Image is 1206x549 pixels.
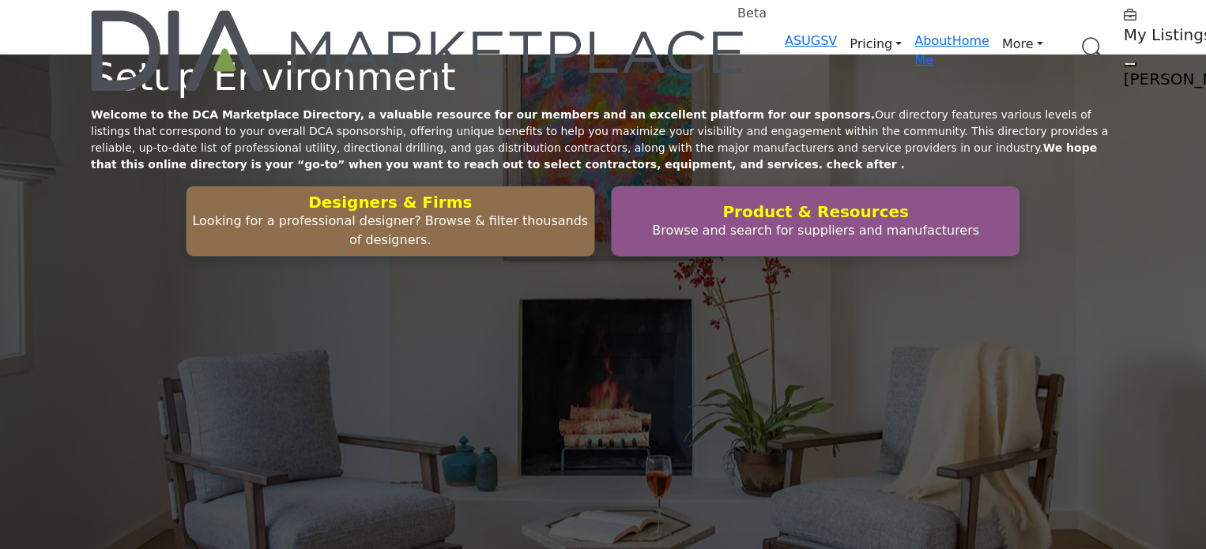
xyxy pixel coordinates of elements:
[1124,62,1136,66] button: Show hide supplier dropdown
[616,221,1015,240] p: Browse and search for suppliers and manufacturers
[191,193,590,212] h2: Designers & Firms
[616,202,1015,221] h2: Product & Resources
[914,33,952,67] a: About Me
[737,6,767,21] h6: Beta
[837,32,914,57] a: Pricing
[785,33,837,48] a: ASUGSV
[186,186,595,257] button: Designers & Firms Looking for a professional designer? Browse & filter thousands of designers.
[1065,28,1114,70] a: Search
[191,212,590,250] p: Looking for a professional designer? Browse & filter thousands of designers.
[91,10,747,91] img: Site Logo
[611,186,1020,257] button: Product & Resources Browse and search for suppliers and manufacturers
[91,10,747,91] a: Beta
[952,33,989,48] a: Home
[91,108,875,121] strong: Welcome to the DCA Marketplace Directory, a valuable resource for our members and an excellent pl...
[989,32,1056,57] a: More
[91,107,1115,173] p: Our directory features various levels of listings that correspond to your overall DCA sponsorship...
[91,141,1097,171] strong: We hope that this online directory is your “go-to” when you want to reach out to select contracto...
